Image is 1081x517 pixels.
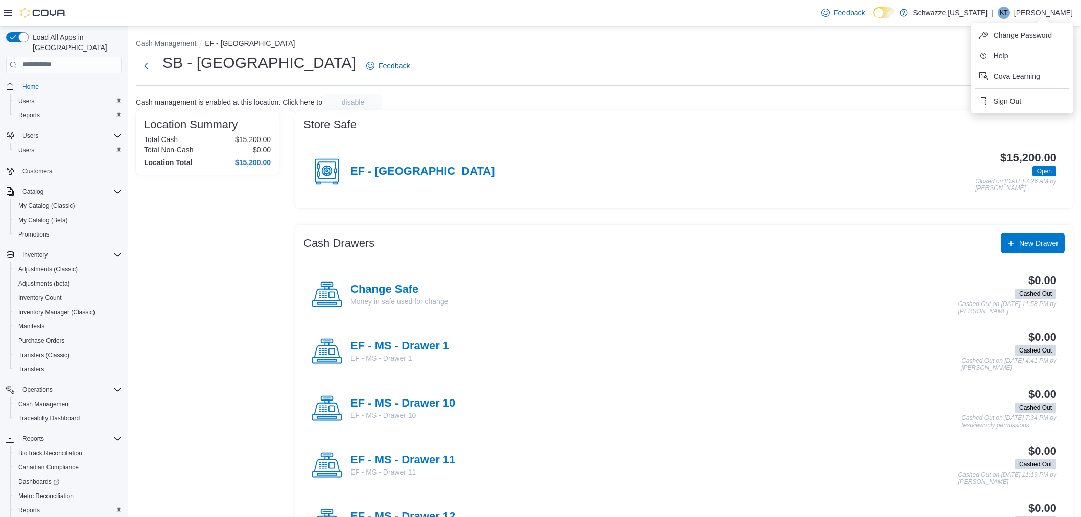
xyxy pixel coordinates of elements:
[144,146,194,154] h6: Total Non-Cash
[1019,346,1052,355] span: Cashed Out
[18,492,74,500] span: Metrc Reconciliation
[18,97,34,105] span: Users
[1015,403,1056,413] span: Cashed Out
[14,320,49,333] a: Manifests
[14,447,86,459] a: BioTrack Reconciliation
[342,97,364,107] span: disable
[14,277,122,290] span: Adjustments (beta)
[14,306,99,318] a: Inventory Manager (Classic)
[834,8,865,18] span: Feedback
[873,7,895,18] input: Dark Mode
[18,81,43,93] a: Home
[14,263,82,275] a: Adjustments (Classic)
[14,412,84,425] a: Traceabilty Dashboard
[18,165,122,177] span: Customers
[22,83,39,91] span: Home
[14,490,122,502] span: Metrc Reconciliation
[1028,502,1056,514] h3: $0.00
[2,432,126,446] button: Reports
[10,213,126,227] button: My Catalog (Beta)
[10,305,126,319] button: Inventory Manager (Classic)
[1019,460,1052,469] span: Cashed Out
[14,461,122,474] span: Canadian Compliance
[14,349,74,361] a: Transfers (Classic)
[324,94,382,110] button: disable
[18,351,69,359] span: Transfers (Classic)
[994,30,1052,40] span: Change Password
[975,48,1069,64] button: Help
[2,79,126,94] button: Home
[18,249,122,261] span: Inventory
[14,412,122,425] span: Traceabilty Dashboard
[379,61,410,71] span: Feedback
[18,279,70,288] span: Adjustments (beta)
[18,322,44,331] span: Manifests
[1037,167,1052,176] span: Open
[1028,388,1056,401] h3: $0.00
[350,397,455,410] h4: EF - MS - Drawer 10
[14,490,78,502] a: Metrc Reconciliation
[958,472,1056,485] p: Cashed Out on [DATE] 11:19 PM by [PERSON_NAME]
[14,363,122,375] span: Transfers
[14,214,72,226] a: My Catalog (Beta)
[350,353,449,363] p: EF - MS - Drawer 1
[2,248,126,262] button: Inventory
[22,251,48,259] span: Inventory
[14,476,63,488] a: Dashboards
[235,135,271,144] p: $15,200.00
[14,398,122,410] span: Cash Management
[10,411,126,426] button: Traceabilty Dashboard
[958,301,1056,315] p: Cashed Out on [DATE] 11:58 PM by [PERSON_NAME]
[14,95,122,107] span: Users
[362,56,414,76] a: Feedback
[18,414,80,422] span: Traceabilty Dashboard
[1015,289,1056,299] span: Cashed Out
[14,263,122,275] span: Adjustments (Classic)
[10,460,126,475] button: Canadian Compliance
[994,71,1040,81] span: Cova Learning
[18,230,50,239] span: Promotions
[10,397,126,411] button: Cash Management
[1019,238,1059,248] span: New Drawer
[10,227,126,242] button: Promotions
[18,433,48,445] button: Reports
[2,129,126,143] button: Users
[136,39,196,48] button: Cash Management
[992,7,994,19] p: |
[18,308,95,316] span: Inventory Manager (Classic)
[22,167,52,175] span: Customers
[18,146,34,154] span: Users
[18,130,122,142] span: Users
[14,144,38,156] a: Users
[10,362,126,377] button: Transfers
[350,410,455,420] p: EF - MS - Drawer 10
[10,489,126,503] button: Metrc Reconciliation
[2,163,126,178] button: Customers
[14,144,122,156] span: Users
[136,98,322,106] p: Cash management is enabled at this location. Click here to
[1015,345,1056,356] span: Cashed Out
[1032,166,1056,176] span: Open
[18,202,75,210] span: My Catalog (Classic)
[1019,403,1052,412] span: Cashed Out
[18,478,59,486] span: Dashboards
[18,249,52,261] button: Inventory
[975,68,1069,84] button: Cova Learning
[18,165,56,177] a: Customers
[18,400,70,408] span: Cash Management
[14,398,74,410] a: Cash Management
[994,51,1008,61] span: Help
[18,365,44,373] span: Transfers
[1000,7,1007,19] span: KT
[18,463,79,472] span: Canadian Compliance
[18,185,122,198] span: Catalog
[350,296,448,307] p: Money in safe used for change
[994,96,1021,106] span: Sign Out
[14,277,74,290] a: Adjustments (beta)
[18,294,62,302] span: Inventory Count
[14,504,122,516] span: Reports
[18,433,122,445] span: Reports
[14,461,83,474] a: Canadian Compliance
[22,187,43,196] span: Catalog
[961,358,1056,371] p: Cashed Out on [DATE] 4:41 PM by [PERSON_NAME]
